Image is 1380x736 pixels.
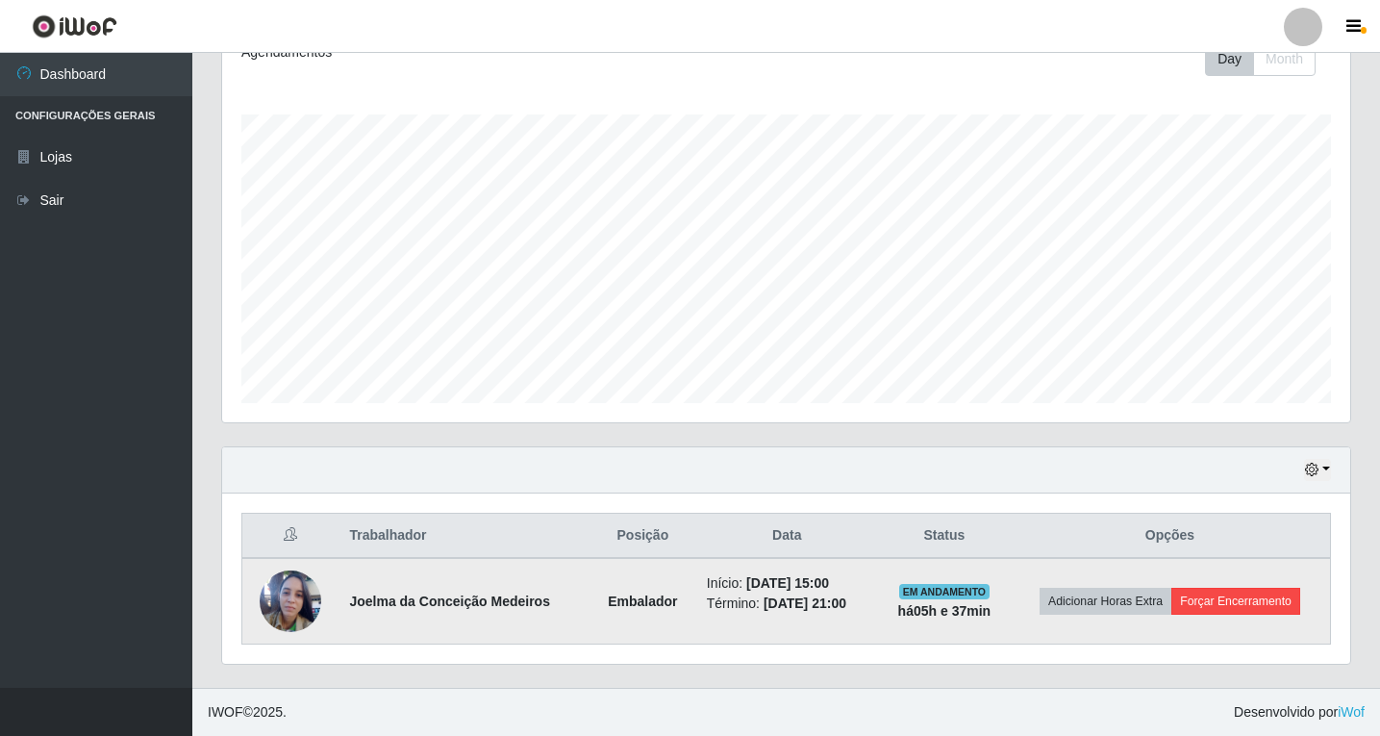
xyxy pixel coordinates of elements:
button: Day [1205,42,1254,76]
time: [DATE] 15:00 [746,575,829,591]
th: Posição [590,514,695,559]
span: © 2025 . [208,702,287,723]
img: 1754014885727.jpeg [260,560,321,643]
button: Forçar Encerramento [1171,588,1300,615]
strong: há 05 h e 37 min [898,603,991,619]
li: Término: [707,594,867,614]
span: Desenvolvido por [1234,702,1365,723]
strong: Embalador [608,594,677,609]
span: IWOF [208,704,243,720]
th: Opções [1010,514,1331,559]
th: Trabalhador [338,514,590,559]
th: Status [879,514,1010,559]
button: Month [1253,42,1316,76]
a: iWof [1338,704,1365,720]
button: Adicionar Horas Extra [1040,588,1171,615]
div: Toolbar with button groups [1205,42,1331,76]
div: First group [1205,42,1316,76]
img: CoreUI Logo [32,14,117,38]
th: Data [695,514,879,559]
time: [DATE] 21:00 [764,596,846,611]
span: EM ANDAMENTO [899,584,991,599]
li: Início: [707,573,867,594]
strong: Joelma da Conceição Medeiros [349,594,550,609]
